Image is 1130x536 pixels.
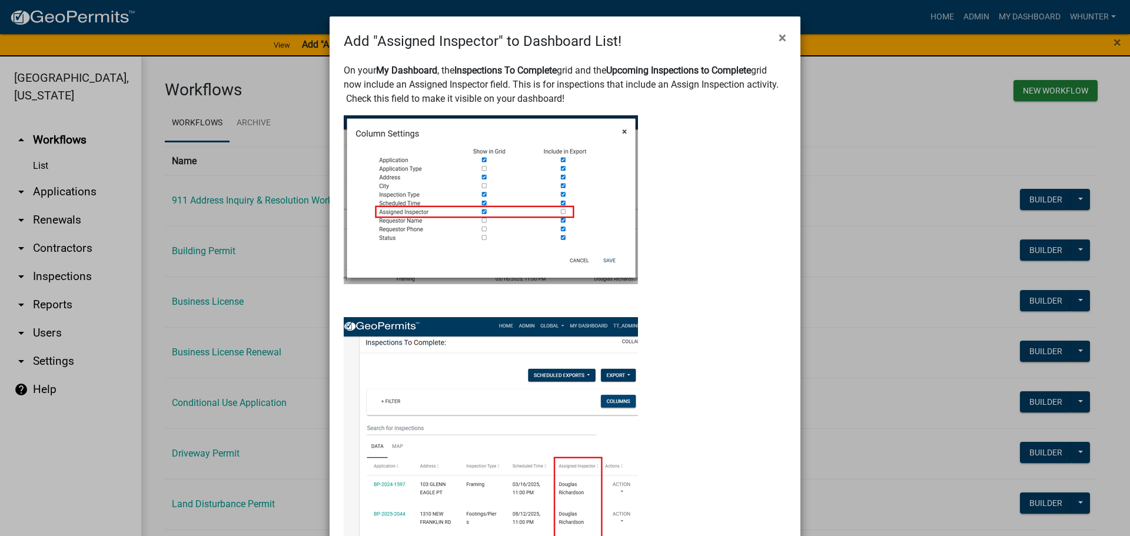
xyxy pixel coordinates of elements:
img: image_04b05459-b3a8-4cc5-8b33-a24db39f82db.png [344,115,638,284]
p: On your , the grid and the grid now include an Assigned Inspector field. This is for inspections ... [344,64,786,106]
h4: Add "Assigned Inspector" to Dashboard List! [344,31,621,52]
span: × [779,29,786,46]
strong: Upcoming Inspections to Complete [606,65,751,76]
strong: Inspections To Complete [454,65,557,76]
strong: My Dashboard [376,65,437,76]
button: Close [769,21,796,54]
